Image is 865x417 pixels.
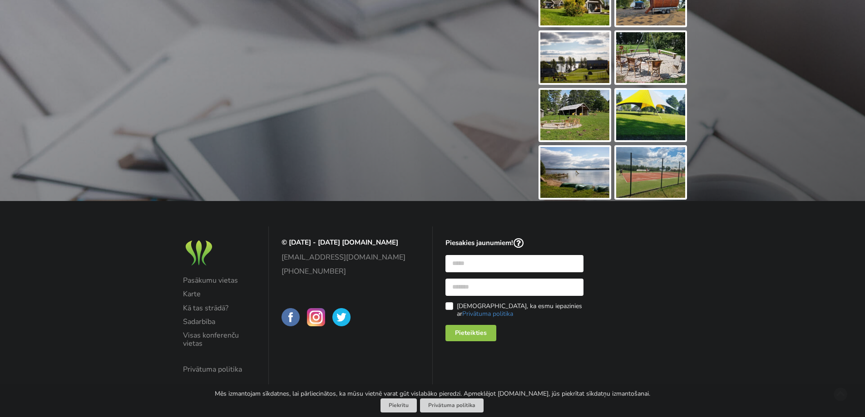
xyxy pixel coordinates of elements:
img: BalticMeetingRooms on Twitter [332,308,351,326]
div: Pieteikties [445,325,496,341]
a: Privātuma politika [420,398,484,412]
img: Atpūtas komplekss Niedras | Dobeles novads | Pasākumu vieta - galerijas bilde [616,32,685,83]
img: Atpūtas komplekss Niedras | Dobeles novads | Pasākumu vieta - galerijas bilde [540,32,609,83]
img: Atpūtas komplekss Niedras | Dobeles novads | Pasākumu vieta - galerijas bilde [616,90,685,141]
img: BalticMeetingRooms on Instagram [307,308,325,326]
p: Piesakies jaunumiem! [445,238,584,249]
a: Pasākumu vietas [183,276,256,285]
img: Atpūtas komplekss Niedras | Dobeles novads | Pasākumu vieta - galerijas bilde [616,147,685,198]
a: Privātuma politika [183,365,256,373]
a: Karte [183,290,256,298]
p: © [DATE] - [DATE] [DOMAIN_NAME] [282,238,420,247]
button: Piekrītu [381,398,417,412]
a: [PHONE_NUMBER] [282,267,420,275]
a: Sadarbība [183,318,256,326]
a: [EMAIL_ADDRESS][DOMAIN_NAME] [282,253,420,261]
label: [DEMOGRAPHIC_DATA], ka esmu iepazinies ar [445,302,584,318]
img: Atpūtas komplekss Niedras | Dobeles novads | Pasākumu vieta - galerijas bilde [540,147,609,198]
img: Atpūtas komplekss Niedras | Dobeles novads | Pasākumu vieta - galerijas bilde [540,90,609,141]
a: Kā tas strādā? [183,304,256,312]
a: Visas konferenču vietas [183,331,256,348]
img: BalticMeetingRooms on Facebook [282,308,300,326]
img: Baltic Meeting Rooms [183,238,215,268]
a: Privātuma politika [462,309,513,318]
